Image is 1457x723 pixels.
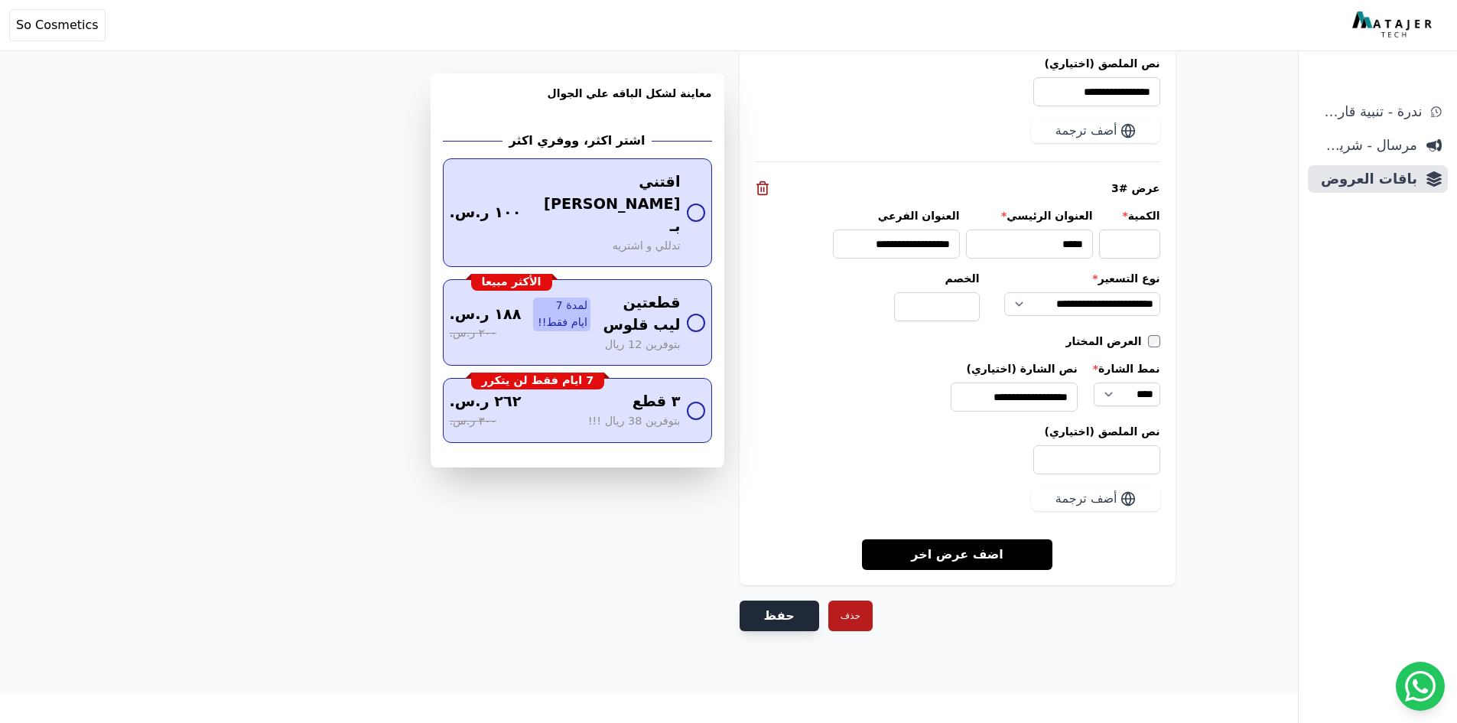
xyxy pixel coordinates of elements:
span: ١٨٨ ر.س. [450,304,522,326]
label: العنوان الرئيسي [966,208,1093,223]
div: 7 ايام فقط لن يتكرر [471,373,605,389]
label: نص الملصق (اختياري) [755,56,1160,71]
h2: اشتر اكثر، ووفري اكثر [509,132,645,150]
span: قطعتين ليب قلوس [597,292,680,337]
button: حذف [828,601,873,631]
button: أضف ترجمة [1031,119,1160,143]
span: لمدة 7 ايام فقط!! [533,298,590,331]
label: العنوان الفرعي [833,208,960,223]
span: ٢٠٠ ر.س. [450,325,496,342]
label: الخصم [894,271,980,286]
span: ندرة - تنبية قارب علي النفاذ [1314,101,1422,122]
span: اقتني [PERSON_NAME] بـ [533,171,680,237]
label: نمط الشارة [1093,361,1160,376]
span: أضف ترجمة [1055,490,1117,508]
img: MatajerTech Logo [1352,11,1436,39]
label: نوع التسعير [1004,271,1160,286]
h3: معاينة لشكل الباقه علي الجوال [443,86,712,119]
span: ٣ قطع [633,391,681,413]
div: الأكثر مبيعا [471,274,552,291]
label: نص الملصق (اختياري) [755,424,1160,439]
span: أضف ترجمة [1055,122,1117,140]
span: So Cosmetics [16,16,99,34]
span: ٣٠٠ ر.س. [450,413,496,430]
span: مرسال - شريط دعاية [1314,135,1417,156]
label: العرض المختار [1066,334,1148,349]
button: أضف ترجمة [1031,487,1160,511]
label: نص الشارة (اختياري) [951,361,1078,376]
span: تدللي و اشتريه [613,238,681,255]
div: عرض #3 [755,181,1160,196]
button: So Cosmetics [9,9,106,41]
label: الكمية [1099,208,1160,223]
a: اضف عرض اخر [862,539,1052,570]
span: بتوفرين 38 ريال !!! [588,413,681,430]
span: بتوفرين 12 ريال [605,337,681,353]
span: باقات العروض [1314,168,1417,190]
span: ٢٦٢ ر.س. [450,391,522,413]
span: ١٠٠ ر.س. [450,202,522,224]
button: حفظ [740,601,819,631]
